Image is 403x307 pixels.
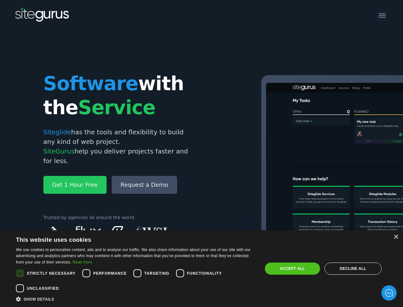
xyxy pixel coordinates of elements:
[27,271,76,276] span: Strictly necessary
[187,271,222,276] span: Functionality
[43,128,71,136] span: Siteglide
[78,96,155,119] span: Service
[381,285,397,301] iframe: gist-messenger-bubble-iframe
[16,248,250,265] span: We use cookies to personalise content, ads and to analyse our traffic. We also share information ...
[43,147,75,155] span: SiteGurus
[325,263,382,275] div: Decline all
[43,176,107,194] a: Get 1 Hour Free
[16,234,239,244] div: This website uses cookies
[10,72,118,85] button: New conversation
[43,127,197,166] p: has the tools and flexibility to build any kind of web project. help you deliver projects faster ...
[93,271,127,276] span: Performance
[10,39,118,49] h1: Hello there!
[43,72,197,120] h1: with the
[393,235,398,240] div: Close
[16,296,255,302] div: Show details
[24,297,54,302] span: Show details
[10,51,118,61] h2: How can we help?
[43,214,197,221] p: Trusted by agencies all around the world
[265,263,320,275] div: Accept all
[27,286,59,291] span: Unclassified
[112,176,177,194] a: Request a Demo
[10,10,47,20] img: Company Logo
[144,271,169,276] span: Targeting
[43,72,138,95] span: Software
[15,8,70,23] img: SiteGurus Logo
[72,260,92,264] a: Read more, opens a new window
[41,76,77,81] span: New conversation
